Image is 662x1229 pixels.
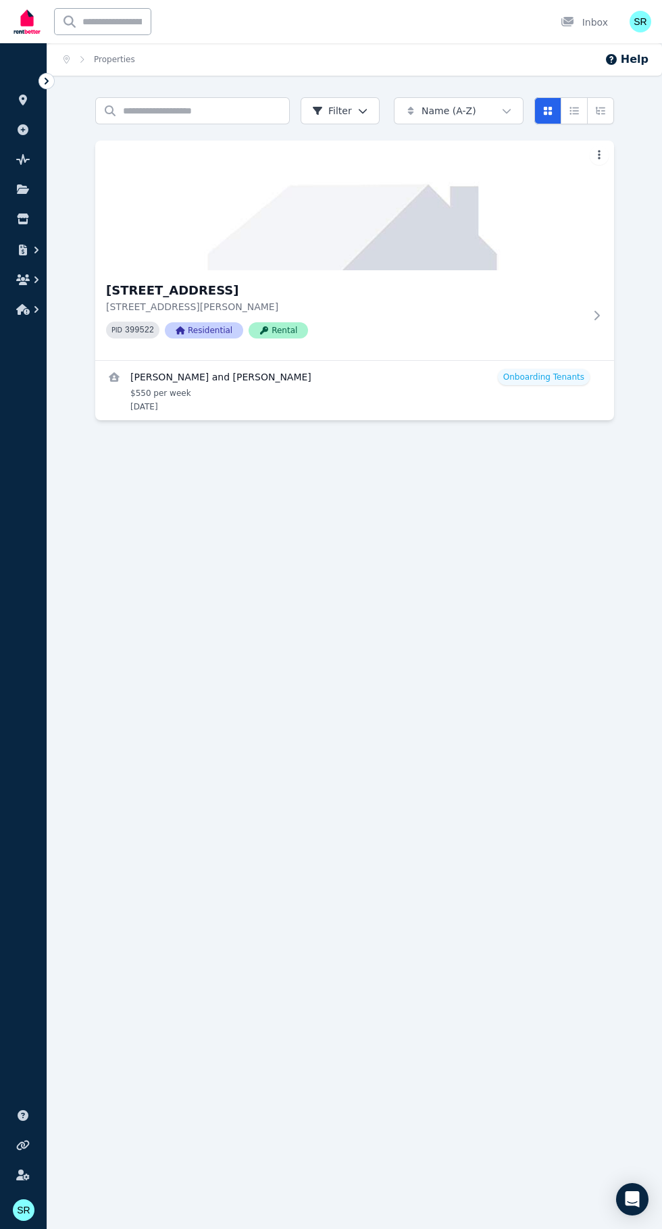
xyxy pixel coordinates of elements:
img: 4 Leopold Court, Gracemere [95,141,614,270]
h3: [STREET_ADDRESS] [106,281,584,300]
button: Name (A-Z) [394,97,524,124]
span: Name (A-Z) [422,104,476,118]
div: Inbox [561,16,608,29]
img: Sarah Rusomeka [630,11,651,32]
a: View details for Jordan McPherson and Tahlia Miller [95,361,614,420]
button: Filter [301,97,380,124]
div: Open Intercom Messenger [616,1183,648,1215]
div: View options [534,97,614,124]
button: Help [605,51,648,68]
img: RentBetter [11,5,43,39]
a: 4 Leopold Court, Gracemere[STREET_ADDRESS][STREET_ADDRESS][PERSON_NAME]PID 399522ResidentialRental [95,141,614,360]
p: [STREET_ADDRESS][PERSON_NAME] [106,300,584,313]
span: Filter [312,104,352,118]
button: Compact list view [561,97,588,124]
small: PID [111,326,122,334]
img: Sarah Rusomeka [13,1199,34,1221]
span: Residential [165,322,243,338]
a: Properties [94,55,135,64]
nav: Breadcrumb [47,43,151,76]
button: More options [590,146,609,165]
button: Expanded list view [587,97,614,124]
span: Rental [249,322,308,338]
button: Card view [534,97,561,124]
code: 399522 [125,326,154,335]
